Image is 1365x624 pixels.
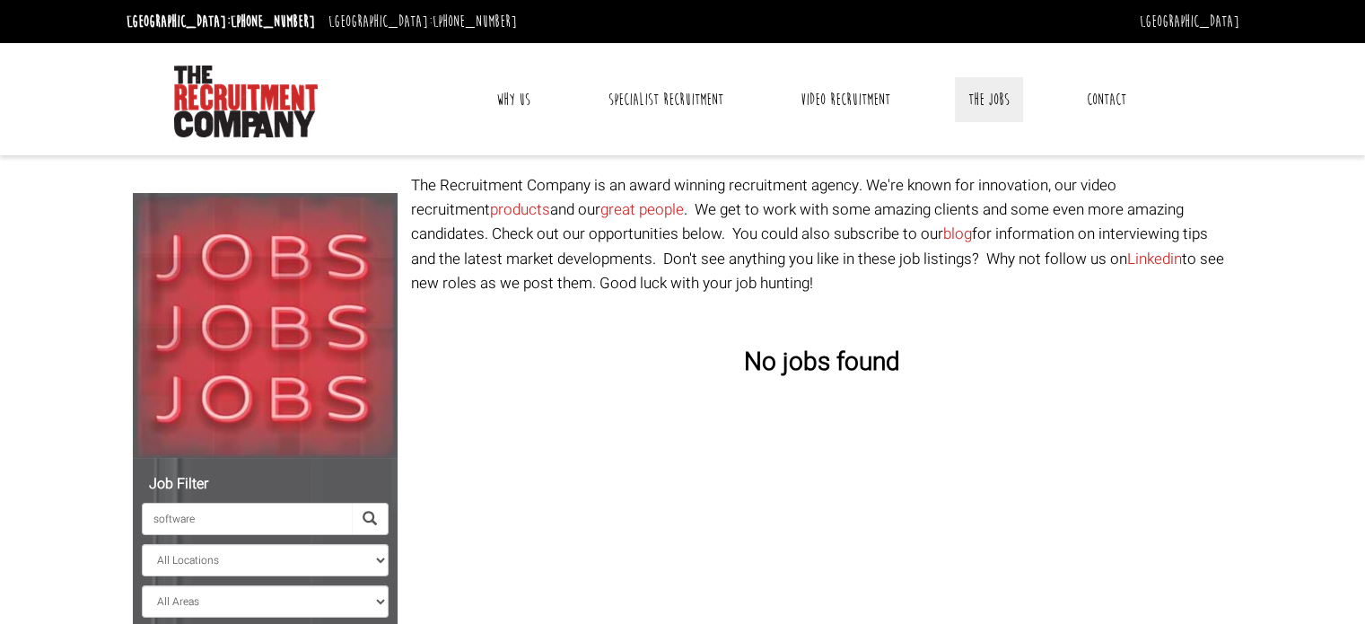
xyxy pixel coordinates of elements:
li: [GEOGRAPHIC_DATA]: [122,7,319,36]
p: The Recruitment Company is an award winning recruitment agency. We're known for innovation, our v... [411,173,1232,295]
li: [GEOGRAPHIC_DATA]: [324,7,521,36]
a: blog [943,223,972,245]
a: [PHONE_NUMBER] [231,12,315,31]
input: Search [142,503,352,535]
a: Contact [1073,77,1140,122]
h3: No jobs found [411,349,1232,377]
a: The Jobs [955,77,1023,122]
a: Why Us [483,77,544,122]
a: Specialist Recruitment [594,77,736,122]
a: Video Recruitment [787,77,904,122]
img: The Recruitment Company [174,66,318,137]
a: [GEOGRAPHIC_DATA] [1140,12,1239,31]
a: great people [600,198,684,221]
h5: Job Filter [142,477,389,493]
a: Linkedin [1127,248,1182,270]
a: [PHONE_NUMBER] [433,12,517,31]
img: Jobs, Jobs, Jobs [133,193,398,458]
a: products [490,198,550,221]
